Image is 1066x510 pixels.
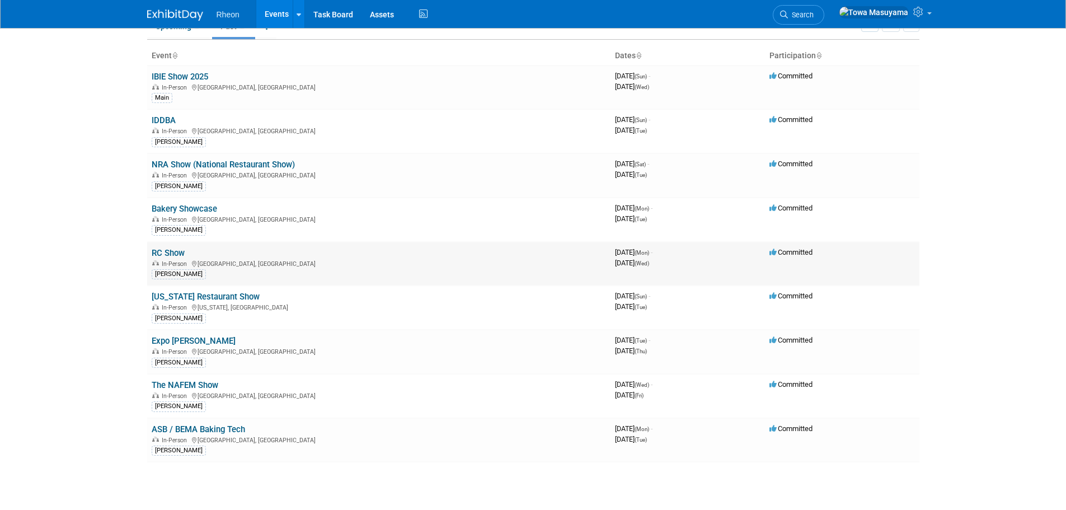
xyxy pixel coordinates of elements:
span: Committed [769,72,813,80]
span: [DATE] [615,82,649,91]
span: (Fri) [635,392,644,399]
a: IBIE Show 2025 [152,72,208,82]
span: (Mon) [635,250,649,256]
span: [DATE] [615,302,647,311]
span: (Mon) [635,205,649,212]
span: (Tue) [635,304,647,310]
span: In-Person [162,304,190,311]
span: Committed [769,248,813,256]
div: [GEOGRAPHIC_DATA], [GEOGRAPHIC_DATA] [152,126,606,135]
a: ASB / BEMA Baking Tech [152,424,245,434]
span: [DATE] [615,160,649,168]
span: - [649,336,650,344]
span: [DATE] [615,214,647,223]
span: - [647,160,649,168]
a: NRA Show (National Restaurant Show) [152,160,295,170]
span: - [651,380,652,389]
span: - [649,72,650,80]
span: [DATE] [615,391,644,399]
span: - [649,115,650,124]
div: [PERSON_NAME] [152,401,206,411]
span: In-Person [162,84,190,91]
img: Towa Masuyama [839,6,909,18]
span: (Wed) [635,382,649,388]
span: [DATE] [615,204,652,212]
a: Sort by Event Name [172,51,177,60]
span: (Tue) [635,216,647,222]
img: In-Person Event [152,128,159,133]
span: (Sun) [635,117,647,123]
span: [DATE] [615,336,650,344]
span: (Wed) [635,260,649,266]
div: [GEOGRAPHIC_DATA], [GEOGRAPHIC_DATA] [152,170,606,179]
span: (Tue) [635,437,647,443]
span: - [651,248,652,256]
span: [DATE] [615,380,652,389]
img: ExhibitDay [147,10,203,21]
div: [US_STATE], [GEOGRAPHIC_DATA] [152,302,606,311]
span: [DATE] [615,259,649,267]
span: - [649,292,650,300]
span: In-Person [162,348,190,355]
div: [PERSON_NAME] [152,181,206,191]
img: In-Person Event [152,172,159,177]
img: In-Person Event [152,437,159,442]
a: Bakery Showcase [152,204,217,214]
div: [GEOGRAPHIC_DATA], [GEOGRAPHIC_DATA] [152,214,606,223]
div: [PERSON_NAME] [152,446,206,456]
span: Committed [769,160,813,168]
a: [US_STATE] Restaurant Show [152,292,260,302]
div: [GEOGRAPHIC_DATA], [GEOGRAPHIC_DATA] [152,435,606,444]
th: Dates [611,46,765,65]
img: In-Person Event [152,260,159,266]
div: [GEOGRAPHIC_DATA], [GEOGRAPHIC_DATA] [152,82,606,91]
span: - [651,424,652,433]
img: In-Person Event [152,348,159,354]
div: [PERSON_NAME] [152,137,206,147]
div: [GEOGRAPHIC_DATA], [GEOGRAPHIC_DATA] [152,259,606,268]
img: In-Person Event [152,304,159,310]
img: In-Person Event [152,216,159,222]
span: In-Person [162,260,190,268]
span: Search [788,11,814,19]
span: (Wed) [635,84,649,90]
div: [PERSON_NAME] [152,314,206,324]
th: Event [147,46,611,65]
span: [DATE] [615,72,650,80]
a: Search [773,5,824,25]
span: Rheon [217,10,240,19]
div: Main [152,93,172,103]
span: [DATE] [615,126,647,134]
a: Expo [PERSON_NAME] [152,336,236,346]
span: In-Person [162,128,190,135]
div: [GEOGRAPHIC_DATA], [GEOGRAPHIC_DATA] [152,391,606,400]
span: In-Person [162,437,190,444]
a: The NAFEM Show [152,380,218,390]
span: In-Person [162,172,190,179]
span: [DATE] [615,115,650,124]
span: [DATE] [615,435,647,443]
a: Sort by Participation Type [816,51,821,60]
span: Committed [769,115,813,124]
span: Committed [769,204,813,212]
span: (Sat) [635,161,646,167]
div: [PERSON_NAME] [152,269,206,279]
span: (Sun) [635,293,647,300]
span: (Mon) [635,426,649,432]
span: (Tue) [635,172,647,178]
img: In-Person Event [152,392,159,398]
img: In-Person Event [152,84,159,90]
span: Committed [769,292,813,300]
span: (Tue) [635,338,647,344]
span: - [651,204,652,212]
span: [DATE] [615,292,650,300]
span: In-Person [162,392,190,400]
span: (Thu) [635,348,647,354]
span: [DATE] [615,347,647,355]
span: [DATE] [615,424,652,433]
span: (Tue) [635,128,647,134]
span: Committed [769,380,813,389]
span: (Sun) [635,73,647,79]
a: RC Show [152,248,185,258]
div: [PERSON_NAME] [152,225,206,235]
